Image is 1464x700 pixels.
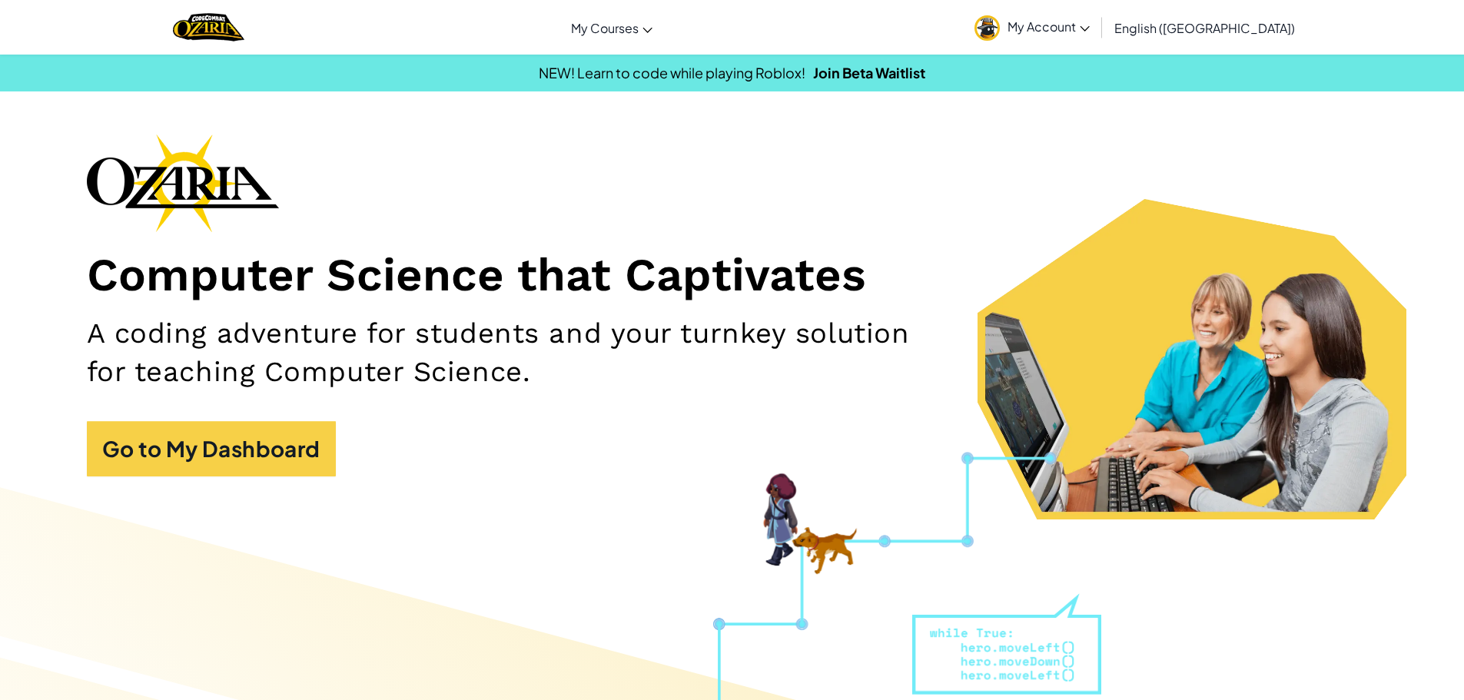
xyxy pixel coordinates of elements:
a: My Account [967,3,1097,51]
a: Ozaria by CodeCombat logo [173,12,244,43]
a: Join Beta Waitlist [813,64,925,81]
span: NEW! Learn to code while playing Roblox! [539,64,805,81]
a: My Courses [563,7,660,48]
img: avatar [974,15,1000,41]
h2: A coding adventure for students and your turnkey solution for teaching Computer Science. [87,314,952,390]
img: Ozaria branding logo [87,134,279,232]
span: My Courses [571,20,639,36]
img: Home [173,12,244,43]
span: English ([GEOGRAPHIC_DATA]) [1114,20,1295,36]
h1: Computer Science that Captivates [87,247,1378,304]
span: My Account [1008,18,1090,35]
a: English ([GEOGRAPHIC_DATA]) [1107,7,1303,48]
a: Go to My Dashboard [87,421,336,476]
